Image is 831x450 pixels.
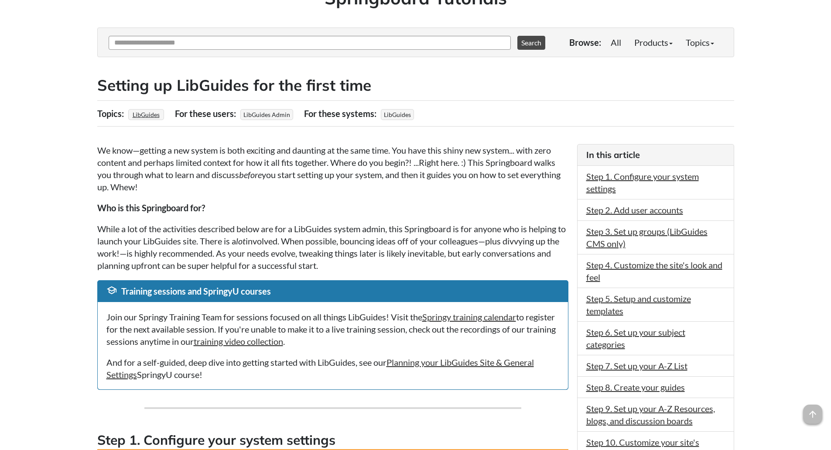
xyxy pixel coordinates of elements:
a: Step 8. Create your guides [586,382,685,392]
em: lot [236,236,246,246]
a: Step 2. Add user accounts [586,205,683,215]
a: Step 7. Set up your A-Z List [586,361,687,371]
a: Step 6. Set up your subject categories [586,327,685,350]
a: Products [628,34,679,51]
a: Step 3. Set up groups (LibGuides CMS only) [586,226,708,249]
h2: Setting up LibGuides for the first time [97,75,734,96]
a: Step 9. Set up your A-Z Resources, blogs, and discussion boards [586,403,715,426]
a: training video collection [194,336,283,347]
h3: In this article [586,149,725,161]
p: We know—getting a new system is both exciting and daunting at the same time. You have this shiny ... [97,144,568,193]
span: LibGuides Admin [240,109,293,120]
p: Join our Springy Training Team for sessions focused on all things LibGuides! Visit the to registe... [106,311,559,347]
p: And for a self-guided, deep dive into getting started with LibGuides, see our SpringyU course! [106,356,559,381]
a: Topics [679,34,721,51]
span: arrow_upward [803,405,822,424]
div: For these users: [175,105,238,122]
p: While a lot of the activities described below are for a LibGuides system admin, this Springboard ... [97,223,568,271]
a: Step 4. Customize the site's look and feel [586,260,722,282]
strong: Who is this Springboard for? [97,203,205,213]
span: school [106,285,117,295]
a: LibGuides [131,108,161,121]
span: LibGuides [381,109,414,120]
button: Search [517,36,545,50]
em: before [239,169,262,180]
p: Browse: [569,36,601,48]
div: Topics: [97,105,126,122]
a: Step 1. Configure your system settings [586,171,699,194]
a: Springy training calendar [422,312,516,322]
a: arrow_upward [803,405,822,416]
a: All [604,34,628,51]
div: For these systems: [304,105,379,122]
a: Step 5. Setup and customize templates [586,293,691,316]
span: Training sessions and SpringyU courses [121,286,271,296]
